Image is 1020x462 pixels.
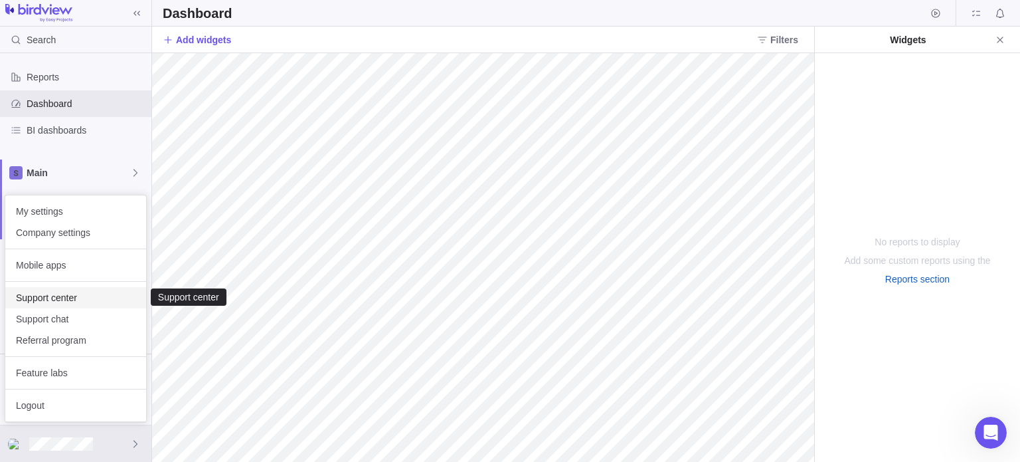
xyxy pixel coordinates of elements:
[16,399,135,412] span: Logout
[5,362,146,384] a: Feature labs
[5,395,146,416] a: Logout
[975,417,1007,449] iframe: Intercom live chat
[16,334,135,347] span: Referral program
[5,222,146,243] a: Company settings
[16,205,135,218] span: My settings
[16,259,135,272] span: Mobile apps
[8,436,24,452] div: Rachel Conover
[16,312,135,326] span: Support chat
[5,255,146,276] a: Mobile apps
[16,366,135,380] span: Feature labs
[5,287,146,308] a: Support center
[16,226,135,239] span: Company settings
[5,201,146,222] a: My settings
[157,292,220,302] div: Support center
[5,330,146,351] a: Referral program
[5,308,146,330] a: Support chat
[16,291,135,304] span: Support center
[8,439,24,449] img: Show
